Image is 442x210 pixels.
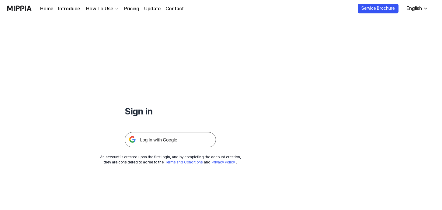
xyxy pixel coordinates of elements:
div: English [405,5,423,12]
a: Home [40,5,53,12]
a: Update [144,5,161,12]
button: Service Brochure [358,4,398,13]
a: Contact [165,5,184,12]
button: How To Use [85,5,119,12]
div: An account is created upon the first login, and by completing the account creation, they are cons... [100,155,241,165]
a: Terms and Conditions [165,160,203,164]
img: 구글 로그인 버튼 [125,132,216,147]
a: Pricing [124,5,139,12]
div: How To Use [85,5,114,12]
h1: Sign in [125,105,216,117]
a: Introduce [58,5,80,12]
a: Privacy Policy [212,160,235,164]
button: English [402,2,432,15]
